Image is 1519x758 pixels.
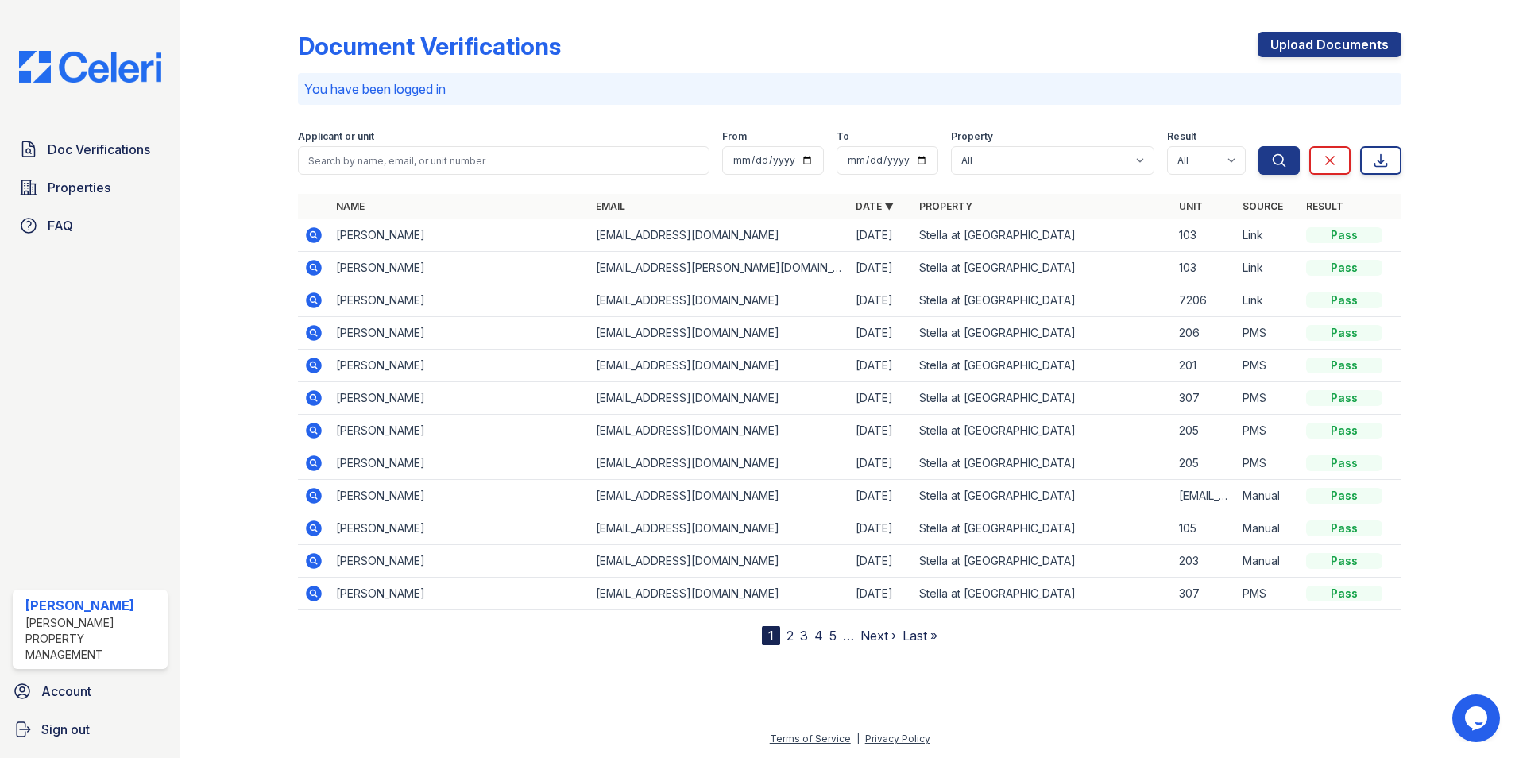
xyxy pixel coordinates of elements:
td: [DATE] [849,219,913,252]
td: [EMAIL_ADDRESS][DOMAIN_NAME] [589,382,849,415]
td: [PERSON_NAME] [330,252,589,284]
div: | [856,733,860,744]
label: To [837,130,849,143]
a: 3 [800,628,808,644]
a: Source [1243,200,1283,212]
td: Link [1236,284,1300,317]
td: [DATE] [849,415,913,447]
td: [EMAIL_ADDRESS][DOMAIN_NAME] [1173,480,1236,512]
td: [EMAIL_ADDRESS][DOMAIN_NAME] [589,578,849,610]
td: [EMAIL_ADDRESS][DOMAIN_NAME] [589,350,849,382]
a: Account [6,675,174,707]
td: [DATE] [849,480,913,512]
span: FAQ [48,216,73,235]
td: [DATE] [849,545,913,578]
a: Terms of Service [770,733,851,744]
a: Unit [1179,200,1203,212]
td: Stella at [GEOGRAPHIC_DATA] [913,545,1173,578]
td: [PERSON_NAME] [330,480,589,512]
td: [EMAIL_ADDRESS][DOMAIN_NAME] [589,447,849,480]
td: [EMAIL_ADDRESS][DOMAIN_NAME] [589,415,849,447]
td: [PERSON_NAME] [330,284,589,317]
td: 205 [1173,415,1236,447]
td: [EMAIL_ADDRESS][DOMAIN_NAME] [589,219,849,252]
div: Pass [1306,423,1382,439]
a: Upload Documents [1258,32,1401,57]
a: Sign out [6,714,174,745]
td: [EMAIL_ADDRESS][DOMAIN_NAME] [589,317,849,350]
div: Pass [1306,553,1382,569]
td: [DATE] [849,382,913,415]
td: [DATE] [849,284,913,317]
td: [PERSON_NAME] [330,317,589,350]
td: 205 [1173,447,1236,480]
td: 103 [1173,252,1236,284]
td: [PERSON_NAME] [330,415,589,447]
a: Date ▼ [856,200,894,212]
div: Pass [1306,227,1382,243]
td: Manual [1236,480,1300,512]
td: 105 [1173,512,1236,545]
td: PMS [1236,415,1300,447]
td: Stella at [GEOGRAPHIC_DATA] [913,219,1173,252]
img: CE_Logo_Blue-a8612792a0a2168367f1c8372b55b34899dd931a85d93a1a3d3e32e68fde9ad4.png [6,51,174,83]
td: [PERSON_NAME] [330,382,589,415]
td: [PERSON_NAME] [330,545,589,578]
div: [PERSON_NAME] [25,596,161,615]
div: Pass [1306,260,1382,276]
td: Stella at [GEOGRAPHIC_DATA] [913,382,1173,415]
td: Manual [1236,512,1300,545]
span: Sign out [41,720,90,739]
div: [PERSON_NAME] Property Management [25,615,161,663]
td: 7206 [1173,284,1236,317]
td: 203 [1173,545,1236,578]
td: [PERSON_NAME] [330,512,589,545]
td: PMS [1236,447,1300,480]
td: Stella at [GEOGRAPHIC_DATA] [913,447,1173,480]
div: Pass [1306,520,1382,536]
div: Pass [1306,325,1382,341]
td: [PERSON_NAME] [330,447,589,480]
td: Link [1236,219,1300,252]
td: [PERSON_NAME] [330,219,589,252]
td: PMS [1236,317,1300,350]
td: [DATE] [849,447,913,480]
a: Last » [903,628,937,644]
td: Stella at [GEOGRAPHIC_DATA] [913,480,1173,512]
label: From [722,130,747,143]
div: Document Verifications [298,32,561,60]
div: Pass [1306,292,1382,308]
div: Pass [1306,455,1382,471]
td: [DATE] [849,350,913,382]
td: 307 [1173,578,1236,610]
label: Result [1167,130,1196,143]
td: Stella at [GEOGRAPHIC_DATA] [913,284,1173,317]
td: [EMAIL_ADDRESS][PERSON_NAME][DOMAIN_NAME] [589,252,849,284]
p: You have been logged in [304,79,1395,99]
a: 5 [829,628,837,644]
td: [DATE] [849,317,913,350]
td: Stella at [GEOGRAPHIC_DATA] [913,578,1173,610]
label: Applicant or unit [298,130,374,143]
td: Stella at [GEOGRAPHIC_DATA] [913,512,1173,545]
td: PMS [1236,578,1300,610]
td: Stella at [GEOGRAPHIC_DATA] [913,252,1173,284]
a: Next › [860,628,896,644]
span: Properties [48,178,110,197]
span: Account [41,682,91,701]
td: 307 [1173,382,1236,415]
td: [EMAIL_ADDRESS][DOMAIN_NAME] [589,480,849,512]
td: [PERSON_NAME] [330,350,589,382]
a: 4 [814,628,823,644]
td: [PERSON_NAME] [330,578,589,610]
a: FAQ [13,210,168,242]
a: 2 [787,628,794,644]
a: Property [919,200,972,212]
div: Pass [1306,390,1382,406]
a: Name [336,200,365,212]
a: Email [596,200,625,212]
a: Doc Verifications [13,133,168,165]
div: 1 [762,626,780,645]
td: Manual [1236,545,1300,578]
